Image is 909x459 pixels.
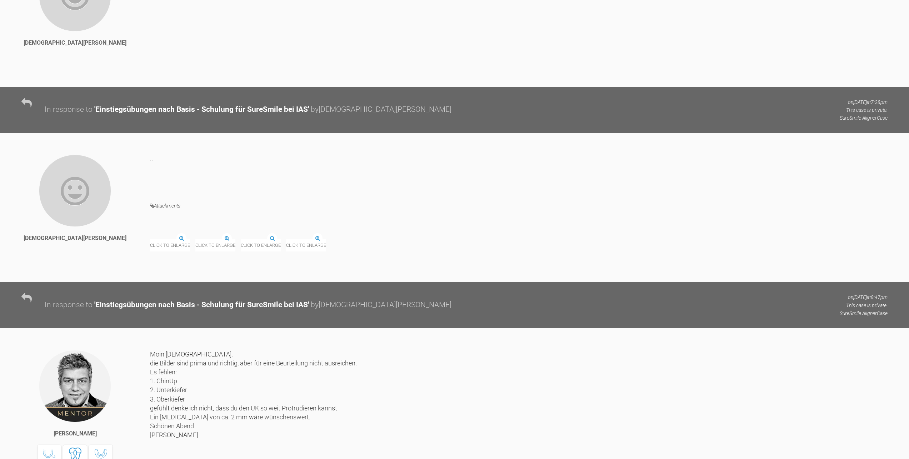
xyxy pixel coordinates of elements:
[54,429,97,438] div: [PERSON_NAME]
[286,239,326,251] span: Click to enlarge
[241,239,281,251] span: Click to enlarge
[840,293,888,301] p: on [DATE] at 8:47pm
[45,104,93,116] div: In response to
[311,104,451,116] div: by [DEMOGRAPHIC_DATA][PERSON_NAME]
[24,234,126,243] div: [DEMOGRAPHIC_DATA][PERSON_NAME]
[94,104,309,116] div: ' Einstiegsübungen nach Basis - Schulung für SureSmile bei IAS '
[150,154,888,191] div: ..
[94,299,309,311] div: ' Einstiegsübungen nach Basis - Schulung für SureSmile bei IAS '
[150,201,888,210] h4: Attachments
[45,299,93,311] div: In response to
[840,301,888,309] p: This case is private.
[150,239,190,251] span: Click to enlarge
[39,350,111,423] img: Jens Dr. Nolte
[195,239,235,251] span: Click to enlarge
[840,98,888,106] p: on [DATE] at 7:28pm
[39,154,111,227] img: Christian Buortesch
[840,309,888,317] p: SureSmile Aligner Case
[840,106,888,114] p: This case is private.
[840,114,888,122] p: SureSmile Aligner Case
[311,299,451,311] div: by [DEMOGRAPHIC_DATA][PERSON_NAME]
[24,38,126,48] div: [DEMOGRAPHIC_DATA][PERSON_NAME]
